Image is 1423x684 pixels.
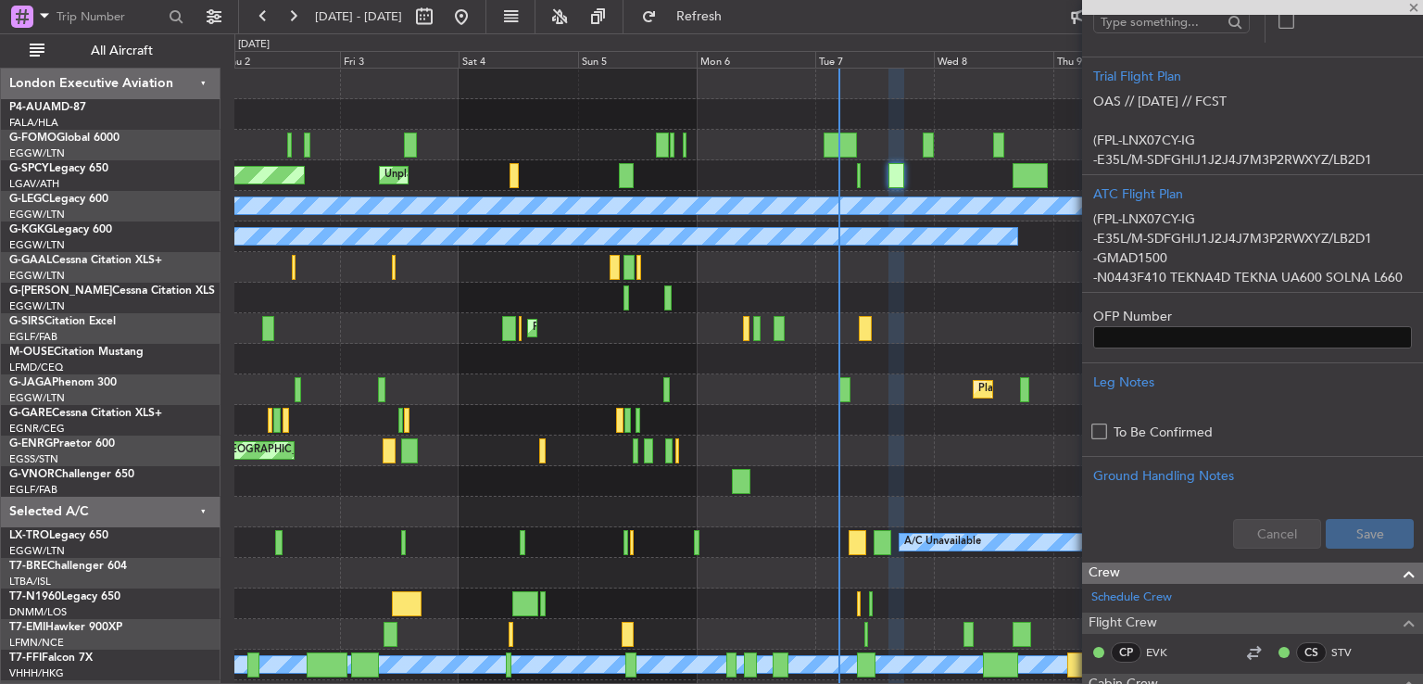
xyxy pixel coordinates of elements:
span: G-GARE [9,408,52,419]
a: EGGW/LTN [9,299,65,313]
a: EGGW/LTN [9,208,65,222]
a: LFMN/NCE [9,636,64,650]
a: G-[PERSON_NAME]Cessna Citation XLS [9,285,215,297]
span: P4-AUA [9,102,51,113]
span: G-FOMO [9,133,57,144]
div: Ground Handling Notes [1093,466,1412,486]
a: G-JAGAPhenom 300 [9,377,117,388]
div: A/C Unavailable [904,528,981,556]
div: Leg Notes [1093,373,1412,392]
a: EGLF/FAB [9,483,57,497]
a: T7-N1960Legacy 650 [9,591,120,602]
input: Trip Number [57,3,163,31]
a: G-GARECessna Citation XLS+ [9,408,162,419]
span: M-OUSE [9,347,54,358]
div: Planned Maint [GEOGRAPHIC_DATA] ([GEOGRAPHIC_DATA]) [978,375,1270,403]
div: Unplanned Maint [GEOGRAPHIC_DATA] [384,161,574,189]
a: LTBA/ISL [9,575,51,589]
a: EGGW/LTN [9,146,65,160]
a: DNMM/LOS [9,605,67,619]
a: EVK [1146,644,1188,661]
span: Flight Crew [1089,613,1157,634]
a: EGGW/LTN [9,238,65,252]
a: G-GAALCessna Citation XLS+ [9,255,162,266]
div: Mon 6 [697,51,815,68]
a: G-ENRGPraetor 600 [9,438,115,450]
a: EGGW/LTN [9,269,65,283]
a: EGNR/CEG [9,422,65,436]
p: -GMAD1500 [1093,248,1412,268]
a: STV [1331,644,1373,661]
div: Thu 2 [221,51,340,68]
input: Type something... [1101,8,1222,36]
span: G-SPCY [9,163,49,174]
div: CS [1296,642,1327,663]
span: G-KGKG [9,224,53,235]
button: Refresh [633,2,744,32]
button: All Aircraft [20,36,201,66]
span: G-GAAL [9,255,52,266]
a: G-LEGCLegacy 600 [9,194,108,205]
a: G-KGKGLegacy 600 [9,224,112,235]
div: CP [1111,642,1141,663]
div: ATC Flight Plan [1093,184,1412,204]
div: Tue 7 [815,51,934,68]
label: To Be Confirmed [1114,423,1213,442]
a: LX-TROLegacy 650 [9,530,108,541]
div: Fri 3 [340,51,459,68]
a: G-FOMOGlobal 6000 [9,133,120,144]
label: OFP Number [1093,307,1412,326]
div: Wed 8 [934,51,1052,68]
a: EGGW/LTN [9,544,65,558]
a: LFMD/CEQ [9,361,63,374]
span: All Aircraft [48,44,195,57]
div: Trial Flight Plan [1093,67,1412,86]
a: FALA/HLA [9,116,58,130]
span: Crew [1089,563,1120,584]
span: T7-BRE [9,561,47,572]
div: Sun 5 [578,51,697,68]
a: VHHH/HKG [9,666,64,680]
p: OAS // [DATE] // FCST (FPL-LNX07CY-IG -E35L/M-SDFGHIJ1J2J4J7M3P2RWXYZ/LB2D1 -GMAD1500 -N0444F410 ... [1093,92,1412,423]
div: [DATE] [238,37,270,53]
span: T7-N1960 [9,591,61,602]
span: T7-FFI [9,652,42,664]
span: [DATE] - [DATE] [315,8,402,25]
a: T7-BREChallenger 604 [9,561,127,572]
p: -N0443F410 TEKNA4D TEKNA UA600 SOLNA L660 LAY DCT CABOJ DCT BIPET [1093,268,1412,307]
span: G-ENRG [9,438,53,450]
a: G-SPCYLegacy 650 [9,163,108,174]
a: Schedule Crew [1091,589,1172,607]
span: G-JAGA [9,377,52,388]
a: T7-FFIFalcon 7X [9,652,93,664]
a: EGLF/FAB [9,330,57,344]
div: Planned Maint [GEOGRAPHIC_DATA] ([GEOGRAPHIC_DATA]) [533,314,825,342]
a: P4-AUAMD-87 [9,102,86,113]
span: T7-EMI [9,622,45,633]
a: G-VNORChallenger 650 [9,469,134,480]
a: G-SIRSCitation Excel [9,316,116,327]
span: G-SIRS [9,316,44,327]
a: T7-EMIHawker 900XP [9,622,122,633]
span: Refresh [661,10,738,23]
p: (FPL-LNX07CY-IG [1093,209,1412,229]
a: M-OUSECitation Mustang [9,347,144,358]
span: G-VNOR [9,469,55,480]
span: G-[PERSON_NAME] [9,285,112,297]
a: EGSS/STN [9,452,58,466]
a: LGAV/ATH [9,177,59,191]
a: EGGW/LTN [9,391,65,405]
p: -E35L/M-SDFGHIJ1J2J4J7M3P2RWXYZ/LB2D1 [1093,229,1412,248]
span: LX-TRO [9,530,49,541]
div: Sat 4 [459,51,577,68]
div: Thu 9 [1053,51,1172,68]
span: G-LEGC [9,194,49,205]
